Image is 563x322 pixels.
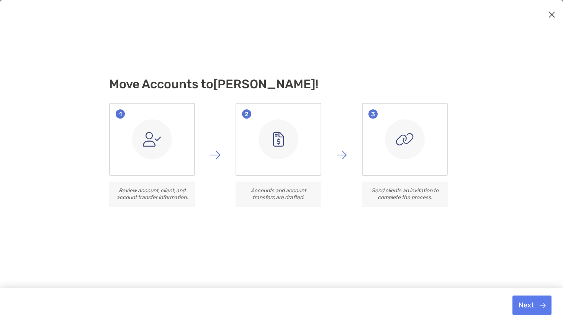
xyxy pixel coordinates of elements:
span: 2 [242,109,251,119]
button: Next [512,296,552,315]
p: Send clients an invitation to complete the process. [368,187,442,201]
h3: Move Accounts to [PERSON_NAME] ! [109,77,454,91]
button: Close modal [546,9,558,21]
p: Accounts and account transfers are drafted. [241,187,316,201]
p: Review account, client, and account transfer information. [115,187,189,201]
span: 1 [116,109,125,119]
span: 3 [368,109,378,119]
